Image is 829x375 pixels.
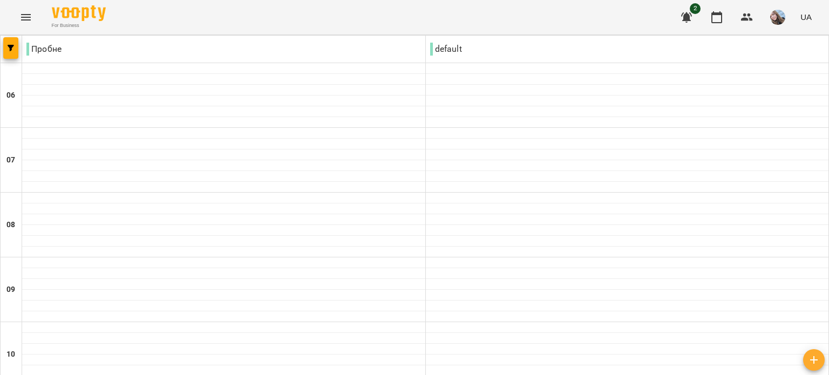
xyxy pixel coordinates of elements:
[52,22,106,29] span: For Business
[6,284,15,296] h6: 09
[803,349,825,371] button: Створити урок
[26,43,62,56] p: Пробне
[796,7,816,27] button: UA
[52,5,106,21] img: Voopty Logo
[690,3,701,14] span: 2
[800,11,812,23] span: UA
[6,349,15,360] h6: 10
[6,154,15,166] h6: 07
[430,43,462,56] p: default
[6,219,15,231] h6: 08
[13,4,39,30] button: Menu
[770,10,785,25] img: bf9a92cc88290a008437499403f6dd0a.jpg
[6,90,15,101] h6: 06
